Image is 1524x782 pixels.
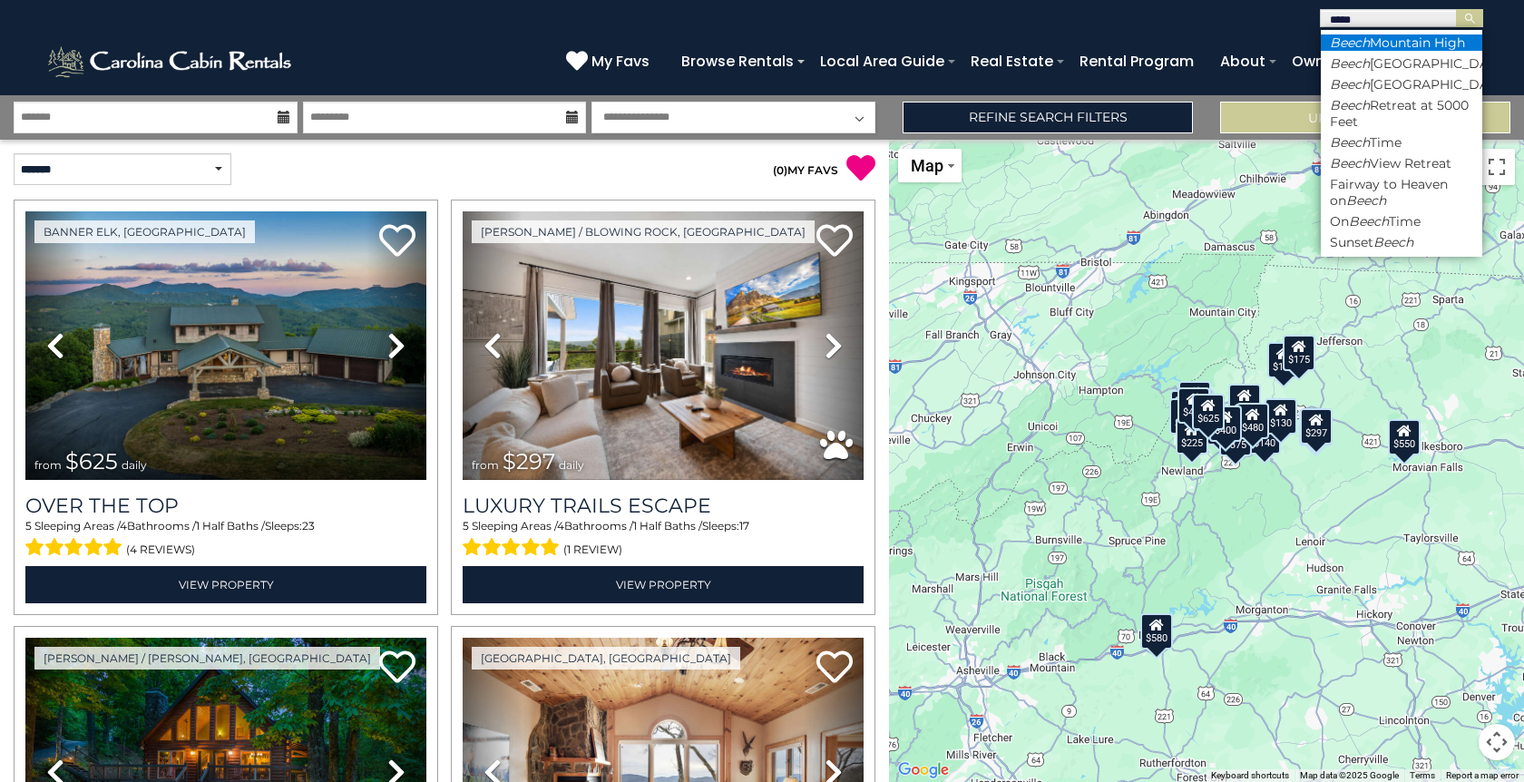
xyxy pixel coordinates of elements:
div: $175 [1267,342,1300,378]
span: 5 [25,519,32,533]
span: from [34,458,62,472]
a: Open this area in Google Maps (opens a new window) [894,758,953,782]
a: Terms [1410,770,1435,780]
span: daily [122,458,147,472]
em: Beech [1330,76,1370,93]
span: (1 review) [563,538,622,562]
div: $130 [1265,398,1297,435]
img: thumbnail_167153549.jpeg [25,211,426,480]
span: daily [559,458,584,472]
div: $625 [1192,394,1225,430]
span: 23 [302,519,315,533]
li: Retreat at 5000 Feet [1321,97,1482,130]
a: Add to favorites [379,649,415,688]
div: $290 [1170,390,1203,426]
div: $230 [1169,398,1202,435]
a: (0)MY FAVS [773,163,838,177]
li: View Retreat [1321,155,1482,171]
a: Banner Elk, [GEOGRAPHIC_DATA] [34,220,255,243]
span: $625 [65,448,118,474]
a: Browse Rentals [672,45,803,77]
div: $400 [1209,406,1242,442]
a: About [1211,45,1275,77]
div: Sleeping Areas / Bathrooms / Sleeps: [463,518,864,562]
a: Real Estate [962,45,1062,77]
a: View Property [463,566,864,603]
a: [PERSON_NAME] / [PERSON_NAME], [GEOGRAPHIC_DATA] [34,647,380,670]
em: Beech [1418,255,1458,271]
em: Beech [1330,55,1370,72]
span: 17 [739,519,749,533]
a: Over The Top [25,494,426,518]
div: $297 [1300,408,1333,445]
div: $225 [1176,418,1208,455]
li: Mountain High [1321,34,1482,51]
li: Treehouse On [1321,255,1482,271]
div: $175 [1283,335,1315,371]
span: 1 Half Baths / [633,519,702,533]
a: Refine Search Filters [903,102,1193,133]
em: Beech [1349,213,1389,230]
img: White-1-2.png [45,44,297,80]
li: Fairway to Heaven on [1321,176,1482,209]
a: Local Area Guide [811,45,953,77]
li: [GEOGRAPHIC_DATA] [1321,55,1482,72]
em: Beech [1330,134,1370,151]
a: Rental Program [1070,45,1203,77]
a: [GEOGRAPHIC_DATA], [GEOGRAPHIC_DATA] [472,647,740,670]
button: Update Results [1220,102,1510,133]
div: $425 [1177,387,1210,424]
em: Beech [1330,34,1370,51]
img: thumbnail_168695581.jpeg [463,211,864,480]
a: My Favs [566,50,654,73]
button: Keyboard shortcuts [1211,769,1289,782]
em: Beech [1346,192,1386,209]
a: Report a map error [1446,770,1519,780]
span: Map [911,156,943,175]
div: $349 [1228,384,1261,420]
button: Toggle fullscreen view [1479,149,1515,185]
a: Owner Login [1283,45,1391,77]
span: (4 reviews) [126,538,195,562]
span: My Favs [591,50,650,73]
img: Google [894,758,953,782]
a: Add to favorites [816,649,853,688]
em: Beech [1373,234,1413,250]
button: Map camera controls [1479,724,1515,760]
div: $550 [1388,419,1421,455]
li: On Time [1321,213,1482,230]
li: Sunset [1321,234,1482,250]
span: Map data ©2025 Google [1300,770,1399,780]
a: View Property [25,566,426,603]
div: $580 [1140,613,1173,650]
li: [GEOGRAPHIC_DATA] [1321,76,1482,93]
span: 4 [120,519,127,533]
button: Change map style [898,149,962,182]
a: Add to favorites [816,222,853,261]
a: Luxury Trails Escape [463,494,864,518]
div: $125 [1178,381,1211,417]
span: from [472,458,499,472]
li: Time [1321,134,1482,151]
span: 5 [463,519,469,533]
span: 1 Half Baths / [196,519,265,533]
a: [PERSON_NAME] / Blowing Rock, [GEOGRAPHIC_DATA] [472,220,815,243]
a: Add to favorites [379,222,415,261]
div: Sleeping Areas / Bathrooms / Sleeps: [25,518,426,562]
span: 0 [777,163,784,177]
span: 4 [557,519,564,533]
span: $297 [503,448,555,474]
div: $480 [1236,403,1269,439]
em: Beech [1330,97,1370,113]
span: ( ) [773,163,787,177]
em: Beech [1330,155,1370,171]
